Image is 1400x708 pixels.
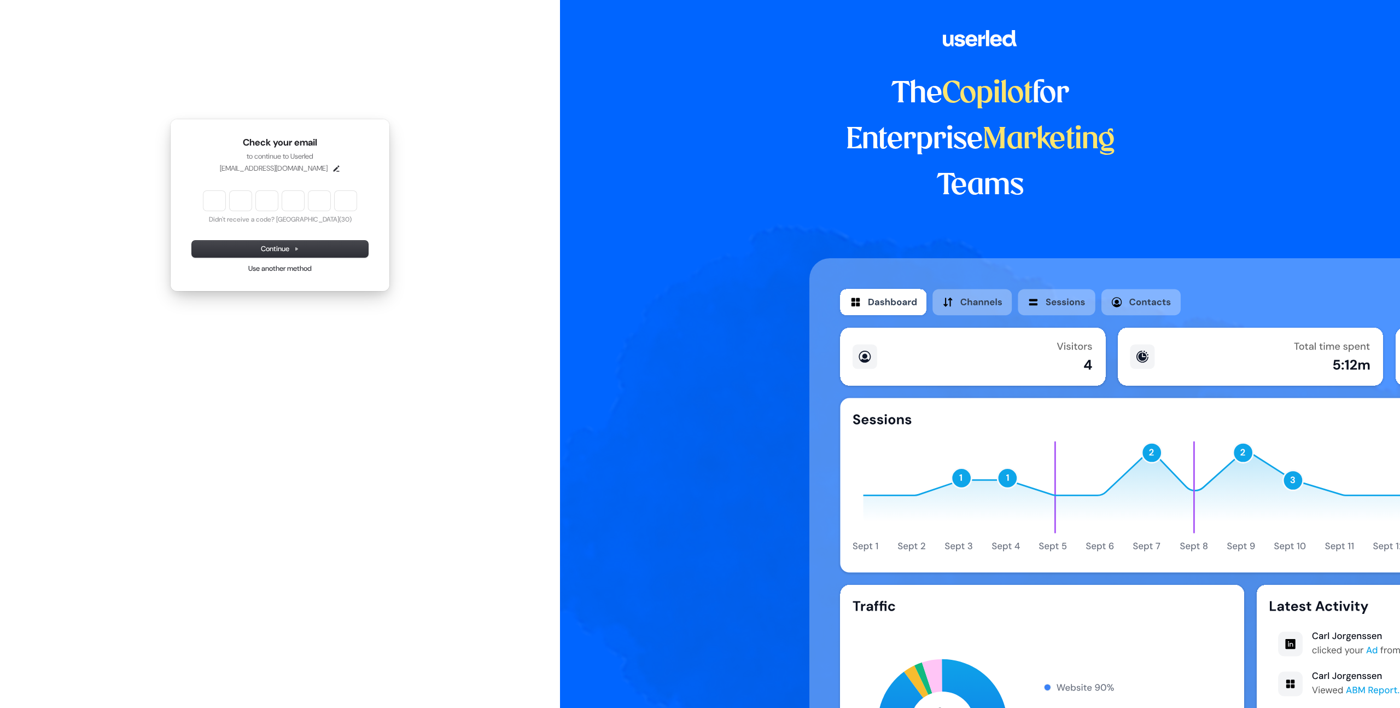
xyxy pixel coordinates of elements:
h1: The for Enterprise Teams [809,71,1151,209]
span: Marketing [983,126,1115,154]
span: Continue [261,244,299,254]
button: Edit [332,164,341,173]
a: Use another method [248,264,312,274]
button: Continue [192,241,368,257]
h1: Check your email [192,136,368,149]
p: [EMAIL_ADDRESS][DOMAIN_NAME] [220,164,328,173]
input: Enter verification code [203,191,357,211]
span: Copilot [942,80,1032,108]
p: to continue to Userled [192,152,368,161]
